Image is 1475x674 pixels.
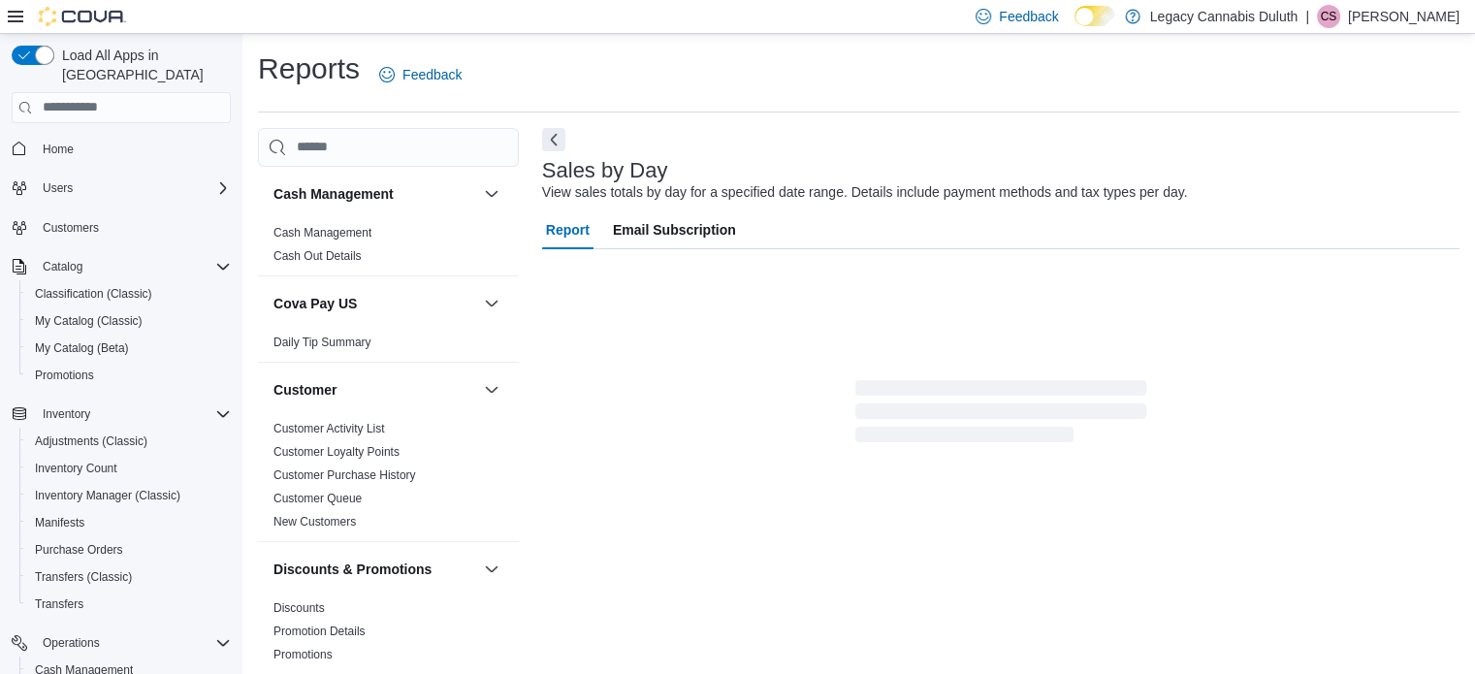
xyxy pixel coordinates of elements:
[35,433,147,449] span: Adjustments (Classic)
[1317,5,1340,28] div: Calvin Stuart
[273,380,476,400] button: Customer
[35,255,231,278] span: Catalog
[39,7,126,26] img: Cova
[35,596,83,612] span: Transfers
[35,216,107,240] a: Customers
[27,309,150,333] a: My Catalog (Classic)
[542,182,1188,203] div: View sales totals by day for a specified date range. Details include payment methods and tax type...
[19,307,239,335] button: My Catalog (Classic)
[273,249,362,263] a: Cash Out Details
[273,492,362,505] a: Customer Queue
[258,417,519,541] div: Customer
[273,624,366,639] span: Promotion Details
[480,182,503,206] button: Cash Management
[273,294,476,313] button: Cova Pay US
[35,177,80,200] button: Users
[273,422,385,435] a: Customer Activity List
[273,335,371,350] span: Daily Tip Summary
[273,625,366,638] a: Promotion Details
[35,542,123,558] span: Purchase Orders
[273,380,337,400] h3: Customer
[43,180,73,196] span: Users
[4,401,239,428] button: Inventory
[27,511,92,534] a: Manifests
[273,421,385,436] span: Customer Activity List
[4,213,239,241] button: Customers
[273,184,394,204] h3: Cash Management
[27,457,125,480] a: Inventory Count
[273,468,416,482] a: Customer Purchase History
[1150,5,1299,28] p: Legacy Cannabis Duluth
[35,255,90,278] button: Catalog
[1321,5,1337,28] span: CS
[4,253,239,280] button: Catalog
[27,538,231,562] span: Purchase Orders
[54,46,231,84] span: Load All Apps in [GEOGRAPHIC_DATA]
[546,210,590,249] span: Report
[542,128,565,151] button: Next
[19,280,239,307] button: Classification (Classic)
[258,331,519,362] div: Cova Pay US
[35,402,98,426] button: Inventory
[19,591,239,618] button: Transfers
[27,364,102,387] a: Promotions
[19,335,239,362] button: My Catalog (Beta)
[1074,26,1075,27] span: Dark Mode
[35,340,129,356] span: My Catalog (Beta)
[27,337,137,360] a: My Catalog (Beta)
[258,49,360,88] h1: Reports
[1348,5,1459,28] p: [PERSON_NAME]
[480,378,503,401] button: Customer
[273,514,356,530] span: New Customers
[27,565,140,589] a: Transfers (Classic)
[273,248,362,264] span: Cash Out Details
[35,286,152,302] span: Classification (Classic)
[1074,6,1115,26] input: Dark Mode
[273,444,400,460] span: Customer Loyalty Points
[273,600,325,616] span: Discounts
[35,515,84,530] span: Manifests
[480,292,503,315] button: Cova Pay US
[273,601,325,615] a: Discounts
[27,282,160,305] a: Classification (Classic)
[43,635,100,651] span: Operations
[35,461,117,476] span: Inventory Count
[43,259,82,274] span: Catalog
[27,430,231,453] span: Adjustments (Classic)
[273,560,476,579] button: Discounts & Promotions
[35,631,108,655] button: Operations
[19,455,239,482] button: Inventory Count
[27,565,231,589] span: Transfers (Classic)
[43,142,74,157] span: Home
[4,135,239,163] button: Home
[35,177,231,200] span: Users
[27,309,231,333] span: My Catalog (Classic)
[27,484,231,507] span: Inventory Manager (Classic)
[35,313,143,329] span: My Catalog (Classic)
[19,428,239,455] button: Adjustments (Classic)
[19,536,239,563] button: Purchase Orders
[273,294,357,313] h3: Cova Pay US
[27,538,131,562] a: Purchase Orders
[19,563,239,591] button: Transfers (Classic)
[273,336,371,349] a: Daily Tip Summary
[1305,5,1309,28] p: |
[27,511,231,534] span: Manifests
[27,282,231,305] span: Classification (Classic)
[27,364,231,387] span: Promotions
[35,488,180,503] span: Inventory Manager (Classic)
[27,430,155,453] a: Adjustments (Classic)
[19,362,239,389] button: Promotions
[19,482,239,509] button: Inventory Manager (Classic)
[371,55,469,94] a: Feedback
[43,220,99,236] span: Customers
[43,406,90,422] span: Inventory
[613,210,736,249] span: Email Subscription
[480,558,503,581] button: Discounts & Promotions
[273,226,371,240] a: Cash Management
[258,596,519,674] div: Discounts & Promotions
[19,509,239,536] button: Manifests
[35,402,231,426] span: Inventory
[855,384,1146,446] span: Loading
[27,593,231,616] span: Transfers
